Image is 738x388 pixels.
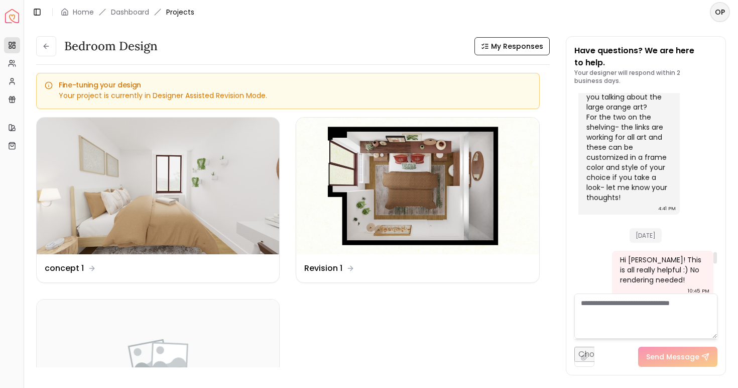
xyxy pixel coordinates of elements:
[630,228,662,243] span: [DATE]
[61,7,194,17] nav: breadcrumb
[37,118,279,254] img: concept 1
[574,69,718,85] p: Your designer will respond within 2 business days.
[574,45,718,69] p: Have questions? We are here to help.
[45,81,531,88] h5: Fine-tuning your design
[304,262,342,274] dd: Revision 1
[710,2,730,22] button: OP
[45,262,84,274] dd: concept 1
[711,3,729,21] span: OP
[111,7,149,17] a: Dashboard
[45,90,531,101] div: Your project is currently in Designer Assisted Revision Mode.
[5,9,19,23] a: Spacejoy
[491,41,543,51] span: My Responses
[36,117,280,283] a: concept 1concept 1
[474,37,550,55] button: My Responses
[5,9,19,23] img: Spacejoy Logo
[166,7,194,17] span: Projects
[73,7,94,17] a: Home
[620,255,703,285] div: Hi [PERSON_NAME]! This is all really helpful :) No rendering needed!
[296,118,539,254] img: Revision 1
[64,38,158,54] h3: Bedroom design
[658,204,676,214] div: 4:41 PM
[296,117,539,283] a: Revision 1Revision 1
[586,82,670,203] div: For the wall art- are you talking about the large orange art? For the two on the shelving- the li...
[688,286,709,296] div: 10:45 PM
